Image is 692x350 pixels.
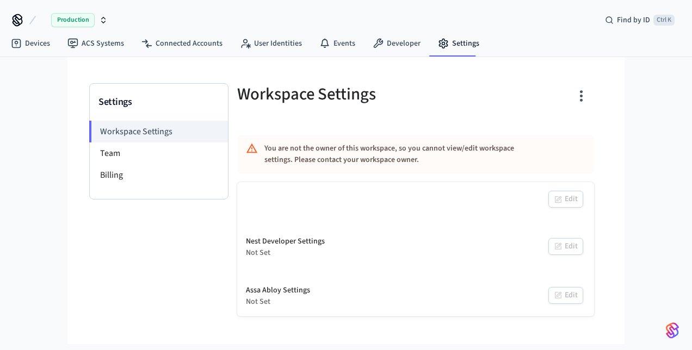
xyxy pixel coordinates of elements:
div: Assa Abloy Settings [246,285,310,296]
span: Find by ID [617,15,650,26]
span: Production [51,13,95,27]
div: Not Set [246,296,310,308]
h3: Settings [98,95,219,110]
div: Not Set [246,247,325,259]
li: Team [90,142,228,164]
div: Find by IDCtrl K [596,10,683,30]
a: Settings [429,34,488,53]
li: Workspace Settings [89,121,228,142]
a: Devices [2,34,59,53]
div: You are not the owner of this workspace, so you cannot view/edit workspace settings. Please conta... [264,139,536,170]
a: User Identities [231,34,311,53]
a: Events [311,34,364,53]
h5: Workspace Settings [237,83,409,105]
div: Nest Developer Settings [246,236,325,247]
li: Billing [90,164,228,186]
span: Ctrl K [653,15,675,26]
a: Developer [364,34,429,53]
a: Connected Accounts [133,34,231,53]
img: SeamLogoGradient.69752ec5.svg [666,322,679,339]
a: ACS Systems [59,34,133,53]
